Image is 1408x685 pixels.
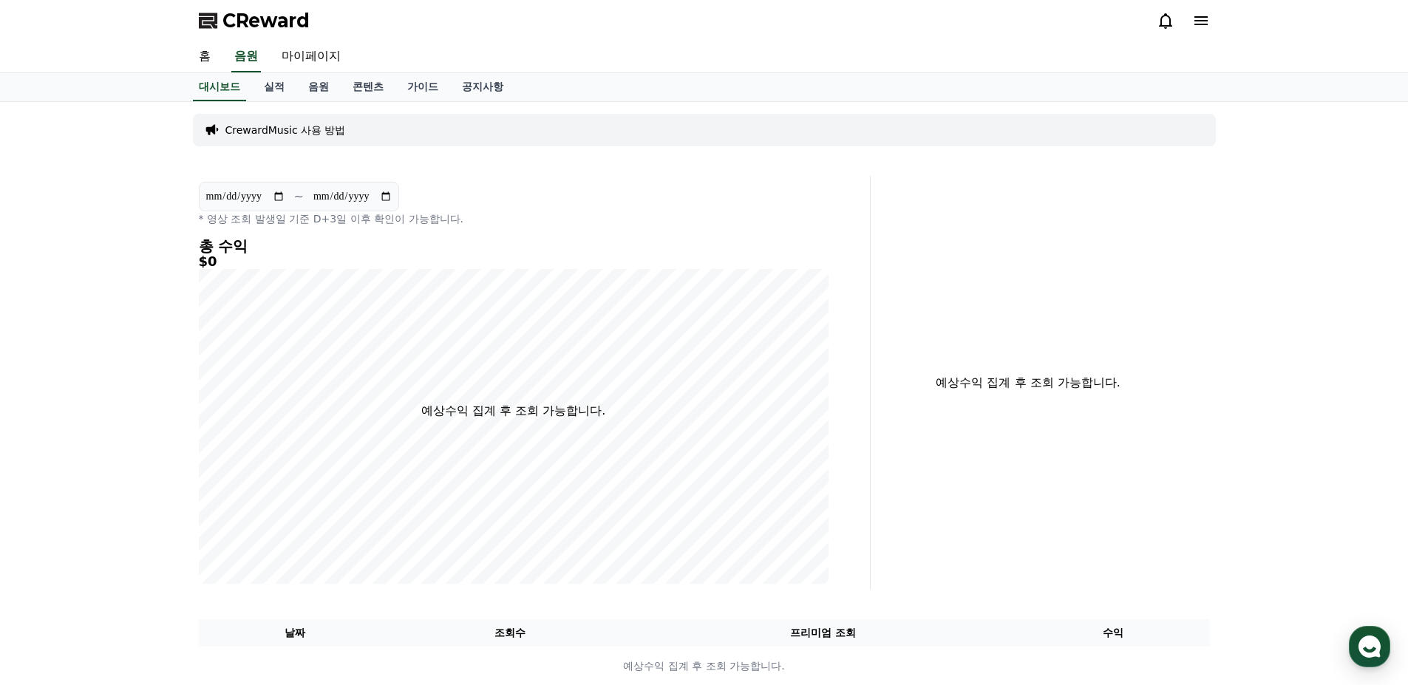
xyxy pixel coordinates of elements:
[450,73,515,101] a: 공지사항
[222,9,310,33] span: CReward
[47,491,55,502] span: 홈
[200,658,1209,674] p: 예상수익 집계 후 조회 가능합니다.
[187,41,222,72] a: 홈
[199,254,829,269] h5: $0
[228,491,246,502] span: 설정
[98,468,191,505] a: 대화
[294,188,304,205] p: ~
[199,238,829,254] h4: 총 수익
[341,73,395,101] a: 콘텐츠
[421,402,605,420] p: 예상수익 집계 후 조회 가능합니다.
[391,619,628,647] th: 조회수
[882,374,1174,392] p: 예상수익 집계 후 조회 가능합니다.
[231,41,261,72] a: 음원
[629,619,1017,647] th: 프리미엄 조회
[1017,619,1210,647] th: 수익
[395,73,450,101] a: 가이드
[199,9,310,33] a: CReward
[252,73,296,101] a: 실적
[225,123,346,137] a: CrewardMusic 사용 방법
[193,73,246,101] a: 대시보드
[270,41,353,72] a: 마이페이지
[296,73,341,101] a: 음원
[135,491,153,503] span: 대화
[191,468,284,505] a: 설정
[199,211,829,226] p: * 영상 조회 발생일 기준 D+3일 이후 확인이 가능합니다.
[199,619,392,647] th: 날짜
[4,468,98,505] a: 홈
